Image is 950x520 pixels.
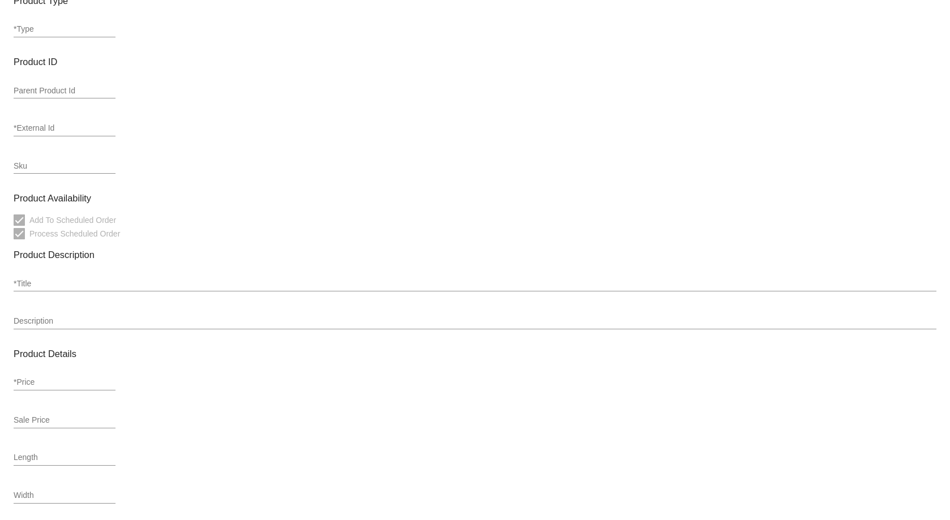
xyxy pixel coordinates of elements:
input: *Type [14,25,115,34]
input: *Title [14,280,936,289]
input: *Price [14,378,115,387]
h3: Product Availability [14,193,936,204]
h3: Product Description [14,250,936,260]
input: Description [14,317,936,326]
input: Length [14,453,115,462]
input: Width [14,491,115,500]
input: Parent Product Id [14,87,115,96]
input: *External Id [14,124,115,133]
input: Sku [14,162,115,171]
span: Process Scheduled Order [29,227,120,240]
h3: Product ID [14,57,936,67]
span: Add To Scheduled Order [29,213,116,227]
h3: Product Details [14,349,936,359]
input: Sale Price [14,416,115,425]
